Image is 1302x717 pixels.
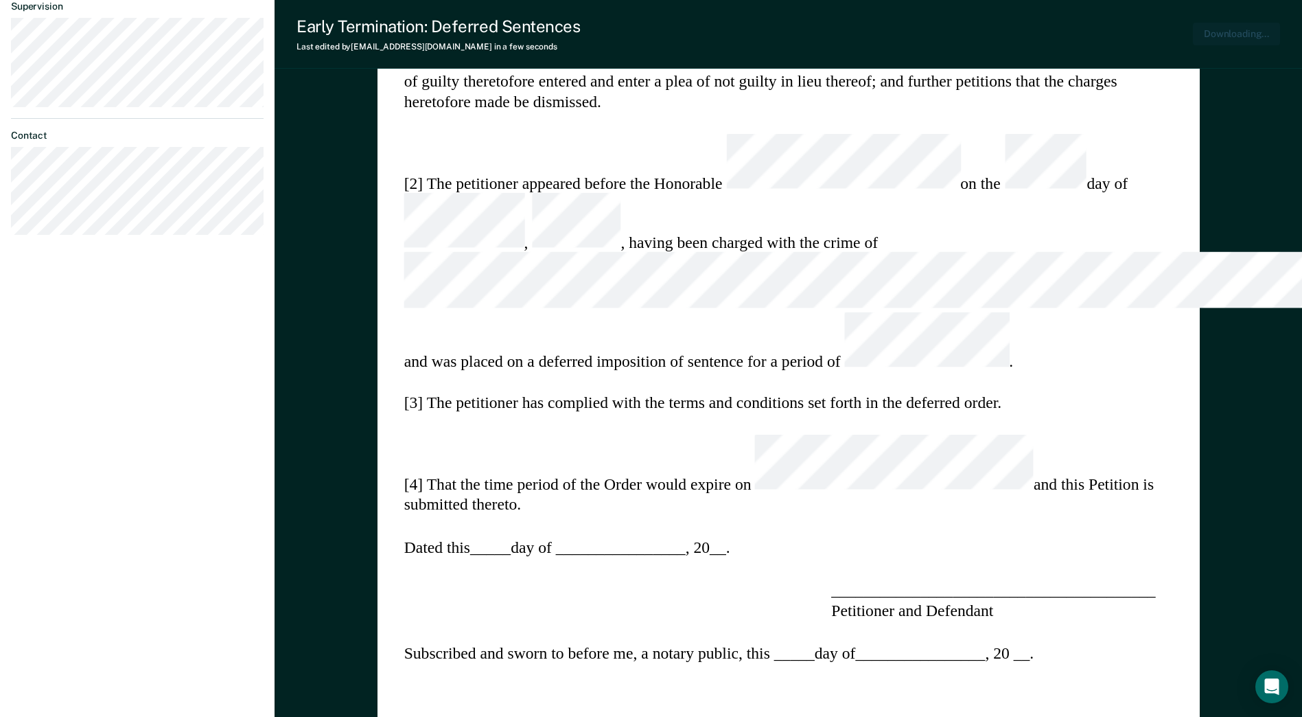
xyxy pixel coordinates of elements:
div: Last edited by [EMAIL_ADDRESS][DOMAIN_NAME] [297,42,580,52]
section: Subscribed and sworn to before me, a notary public, this _____ day of ________________ , 20 __ . [404,643,1173,664]
div: Early Termination: Deferred Sentences [297,16,580,36]
section: [2] The petitioner appeared before the Honorable on the day of , , having been charged with the c... [404,133,1173,372]
button: Downloading... [1193,23,1280,45]
dt: Contact [11,130,264,141]
section: Dated this _____ day of ________________ , 20 __ . [404,536,1173,558]
span: in a few seconds [494,42,557,52]
dt: Supervision [11,1,264,12]
section: ________________________________________ Petitioner and Defendant [831,579,1155,621]
section: [1] Comes now the above-named Defendant and respectfully petitions the Court for permission to wi... [404,49,1173,113]
section: [3] The petitioner has complied with the terms and conditions set forth in the deferred order. [404,393,1173,414]
section: [4] That the time period of the Order would expire on and this Petition is submitted thereto. [404,435,1173,515]
div: Open Intercom Messenger [1255,670,1288,703]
